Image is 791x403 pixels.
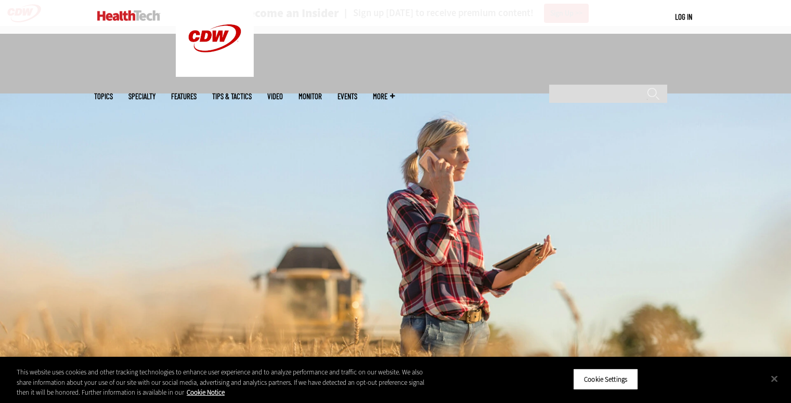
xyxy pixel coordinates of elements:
span: Topics [94,92,113,100]
a: Log in [675,12,692,21]
a: Video [267,92,283,100]
a: MonITor [299,92,322,100]
a: CDW [176,69,254,79]
span: More [373,92,395,100]
div: User menu [675,11,692,22]
a: Events [338,92,357,100]
button: Close [763,367,786,390]
a: Features [171,92,197,100]
img: Home [97,10,160,21]
span: Specialty [128,92,155,100]
button: Cookie Settings [573,368,638,390]
a: Tips & Tactics [212,92,252,100]
div: This website uses cookies and other tracking technologies to enhance user experience and to analy... [17,367,435,398]
a: More information about your privacy [187,388,225,397]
